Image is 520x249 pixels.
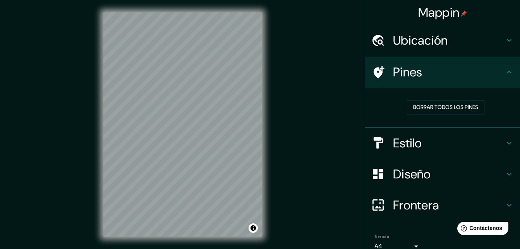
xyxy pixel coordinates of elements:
label: Tamaño [374,233,390,240]
font: Borrar todos los pines [413,102,478,112]
h4: Diseño [393,166,505,182]
div: Diseño [365,159,520,190]
div: Frontera [365,190,520,221]
h4: Ubicación [393,33,505,48]
h4: Frontera [393,197,505,213]
font: Mappin [418,4,460,21]
h4: Pines [393,64,505,80]
canvas: Mapa [103,12,262,237]
div: Ubicación [365,25,520,56]
button: Alternar atribución [249,223,258,233]
div: Pines [365,57,520,88]
img: pin-icon.png [461,10,467,17]
button: Borrar todos los pines [407,100,484,114]
h4: Estilo [393,135,505,151]
iframe: Help widget launcher [451,219,511,240]
div: Estilo [365,128,520,159]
